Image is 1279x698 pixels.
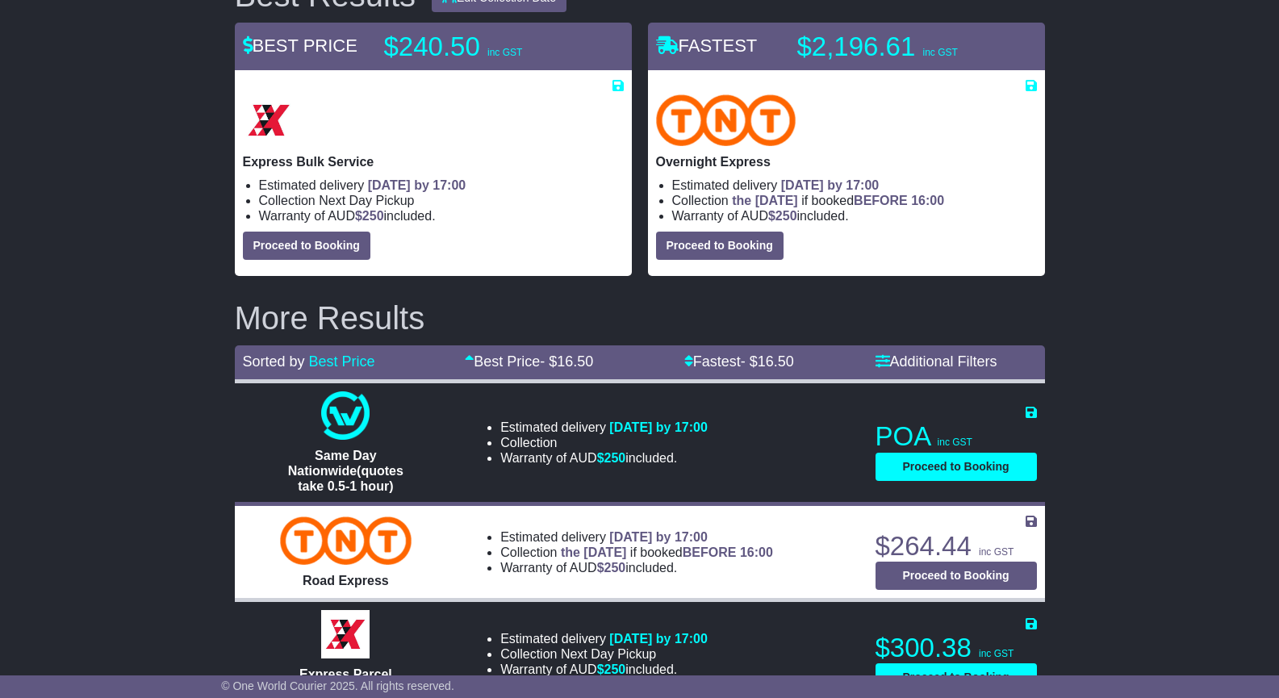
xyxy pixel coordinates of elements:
[500,560,773,575] li: Warranty of AUD included.
[758,353,794,370] span: 16.50
[487,47,522,58] span: inc GST
[243,232,370,260] button: Proceed to Booking
[979,648,1014,659] span: inc GST
[321,391,370,440] img: One World Courier: Same Day Nationwide(quotes take 0.5-1 hour)
[609,530,708,544] span: [DATE] by 17:00
[768,209,797,223] span: $
[561,545,626,559] span: the [DATE]
[740,545,773,559] span: 16:00
[500,420,708,435] li: Estimated delivery
[288,449,403,493] span: Same Day Nationwide(quotes take 0.5-1 hour)
[683,545,737,559] span: BEFORE
[597,662,626,676] span: $
[797,31,999,63] p: $2,196.61
[672,178,1037,193] li: Estimated delivery
[243,154,624,169] p: Express Bulk Service
[368,178,466,192] span: [DATE] by 17:00
[876,562,1037,590] button: Proceed to Booking
[280,516,412,565] img: TNT Domestic: Road Express
[656,94,796,146] img: TNT Domestic: Overnight Express
[319,194,414,207] span: Next Day Pickup
[309,353,375,370] a: Best Price
[876,453,1037,481] button: Proceed to Booking
[672,208,1037,224] li: Warranty of AUD included.
[243,36,357,56] span: BEST PRICE
[235,300,1045,336] h2: More Results
[500,646,708,662] li: Collection
[540,353,593,370] span: - $
[500,529,773,545] li: Estimated delivery
[876,663,1037,692] button: Proceed to Booking
[609,632,708,646] span: [DATE] by 17:00
[303,574,389,587] span: Road Express
[500,631,708,646] li: Estimated delivery
[500,545,773,560] li: Collection
[684,353,794,370] a: Fastest- $16.50
[557,353,593,370] span: 16.50
[355,209,384,223] span: $
[597,561,626,575] span: $
[259,208,624,224] li: Warranty of AUD included.
[876,353,997,370] a: Additional Filters
[243,353,305,370] span: Sorted by
[911,194,944,207] span: 16:00
[299,667,392,696] span: Express Parcel Service
[922,47,957,58] span: inc GST
[656,232,784,260] button: Proceed to Booking
[243,94,295,146] img: Border Express: Express Bulk Service
[321,610,370,658] img: Border Express: Express Parcel Service
[362,209,384,223] span: 250
[500,435,708,450] li: Collection
[259,193,624,208] li: Collection
[656,36,758,56] span: FASTEST
[221,679,454,692] span: © One World Courier 2025. All rights reserved.
[781,178,880,192] span: [DATE] by 17:00
[259,178,624,193] li: Estimated delivery
[672,193,1037,208] li: Collection
[876,632,1037,664] p: $300.38
[604,662,626,676] span: 250
[561,647,656,661] span: Next Day Pickup
[876,420,1037,453] p: POA
[656,154,1037,169] p: Overnight Express
[561,545,773,559] span: if booked
[938,437,972,448] span: inc GST
[732,194,944,207] span: if booked
[500,662,708,677] li: Warranty of AUD included.
[597,451,626,465] span: $
[604,451,626,465] span: 250
[500,450,708,466] li: Warranty of AUD included.
[979,546,1014,558] span: inc GST
[741,353,794,370] span: - $
[465,353,593,370] a: Best Price- $16.50
[604,561,626,575] span: 250
[609,420,708,434] span: [DATE] by 17:00
[384,31,586,63] p: $240.50
[732,194,797,207] span: the [DATE]
[876,530,1037,562] p: $264.44
[775,209,797,223] span: 250
[854,194,908,207] span: BEFORE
